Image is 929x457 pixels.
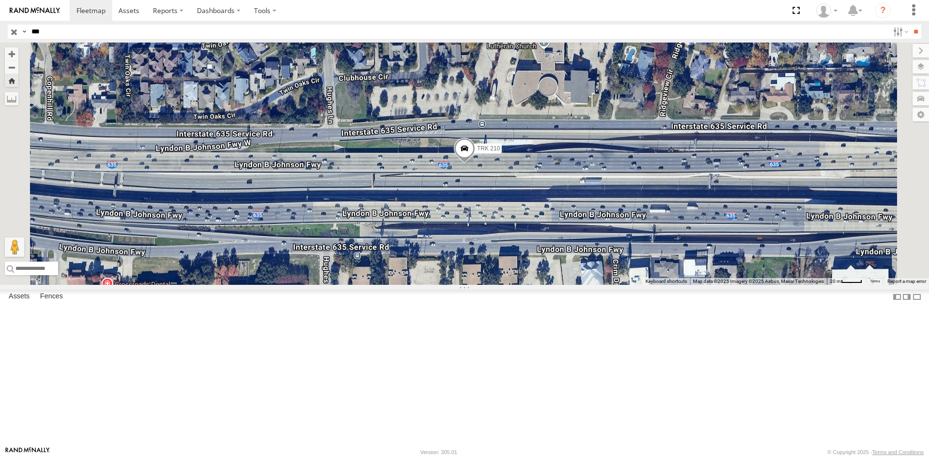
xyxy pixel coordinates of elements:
[4,290,34,304] label: Assets
[913,108,929,121] label: Map Settings
[5,92,18,105] label: Measure
[892,290,902,304] label: Dock Summary Table to the Left
[889,25,910,39] label: Search Filter Options
[5,447,50,457] a: Visit our Website
[887,279,926,284] a: Report a map error
[827,278,865,285] button: Map Scale: 20 m per 40 pixels
[875,3,891,18] i: ?
[420,449,457,455] div: Version: 305.01
[872,449,924,455] a: Terms and Conditions
[902,290,912,304] label: Dock Summary Table to the Right
[5,47,18,60] button: Zoom in
[5,237,24,257] button: Drag Pegman onto the map to open Street View
[813,3,841,18] div: Nele .
[10,7,60,14] img: rand-logo.svg
[5,60,18,74] button: Zoom out
[477,145,500,152] span: TRK 210
[35,290,68,304] label: Fences
[645,278,687,285] button: Keyboard shortcuts
[5,74,18,87] button: Zoom Home
[20,25,28,39] label: Search Query
[830,279,841,284] span: 20 m
[912,290,922,304] label: Hide Summary Table
[827,449,924,455] div: © Copyright 2025 -
[870,280,880,283] a: Terms
[693,279,824,284] span: Map data ©2025 Imagery ©2025 Airbus, Maxar Technologies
